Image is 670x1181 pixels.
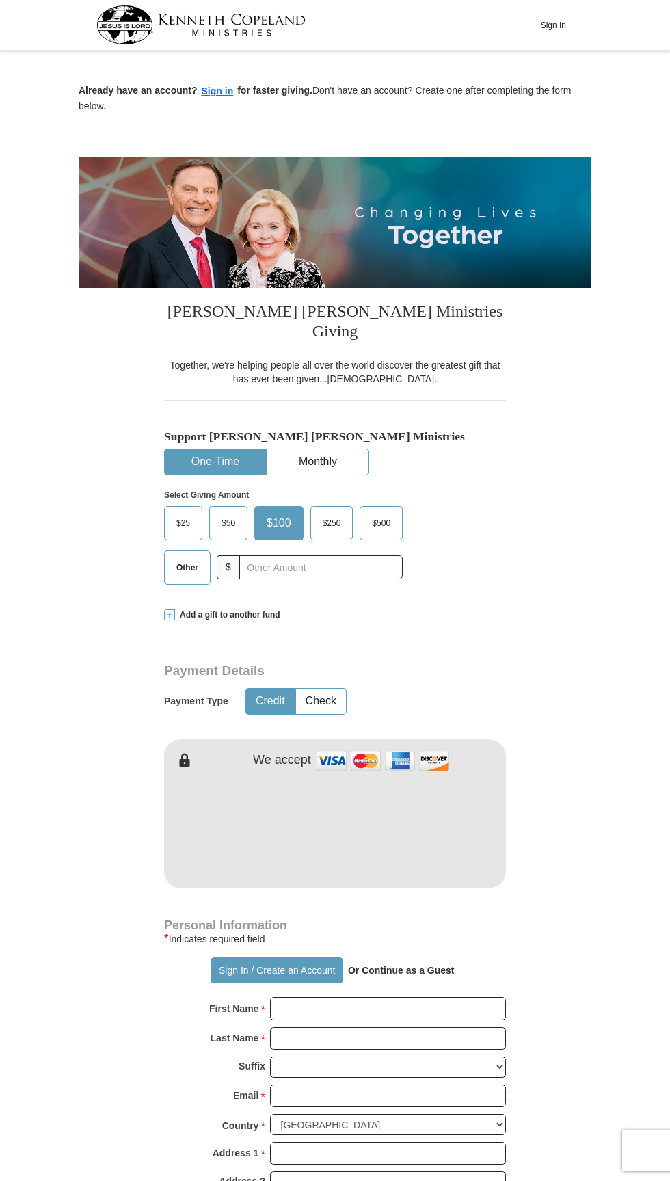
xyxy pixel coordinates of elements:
div: Indicates required field [164,931,506,947]
h5: Support [PERSON_NAME] [PERSON_NAME] Ministries [164,429,506,444]
span: $50 [215,513,242,533]
span: $ [217,555,240,579]
span: $500 [365,513,397,533]
button: Sign In / Create an Account [211,957,343,983]
span: Other [170,557,205,578]
strong: Email [233,1086,258,1105]
span: Add a gift to another fund [175,609,280,621]
button: Check [296,689,346,714]
button: Monthly [267,449,368,475]
h3: [PERSON_NAME] [PERSON_NAME] Ministries Giving [164,288,506,358]
input: Other Amount [239,555,403,579]
span: $25 [170,513,197,533]
img: credit cards accepted [314,746,451,775]
h4: Personal Information [164,920,506,931]
div: Together, we're helping people all over the world discover the greatest gift that has ever been g... [164,358,506,386]
strong: Last Name [211,1029,259,1048]
span: $250 [316,513,348,533]
p: Don't have an account? Create one after completing the form below. [79,83,591,113]
strong: Address 1 [213,1143,259,1163]
strong: Suffix [239,1057,265,1076]
button: One-Time [165,449,266,475]
button: Sign In [533,14,574,36]
h4: We accept [253,753,311,768]
h5: Payment Type [164,695,228,707]
strong: First Name [209,999,258,1018]
strong: Already have an account? for faster giving. [79,85,312,96]
strong: Or Continue as a Guest [348,965,455,976]
span: $100 [260,513,298,533]
strong: Select Giving Amount [164,490,249,500]
button: Credit [246,689,295,714]
h3: Payment Details [164,663,513,679]
img: kcm-header-logo.svg [96,5,306,44]
button: Sign in [198,83,238,99]
strong: Country [222,1116,259,1135]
